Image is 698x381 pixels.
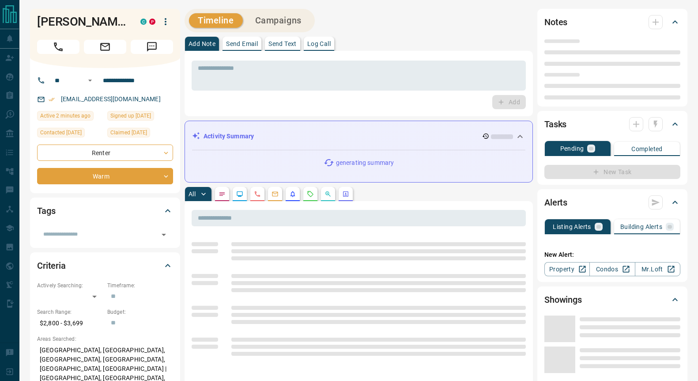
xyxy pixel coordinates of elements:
[289,190,296,198] svg: Listing Alerts
[37,308,103,316] p: Search Range:
[40,128,82,137] span: Contacted [DATE]
[635,262,680,276] a: Mr.Loft
[158,229,170,241] button: Open
[307,41,331,47] p: Log Call
[219,190,226,198] svg: Notes
[37,335,173,343] p: Areas Searched:
[560,145,584,152] p: Pending
[553,224,591,230] p: Listing Alerts
[544,192,680,213] div: Alerts
[61,95,161,103] a: [EMAIL_ADDRESS][DOMAIN_NAME]
[110,128,147,137] span: Claimed [DATE]
[37,15,127,29] h1: [PERSON_NAME]
[236,190,243,198] svg: Lead Browsing Activity
[107,308,173,316] p: Budget:
[37,316,103,331] p: $2,800 - $3,699
[37,40,79,54] span: Call
[544,11,680,33] div: Notes
[84,40,126,54] span: Email
[544,195,567,210] h2: Alerts
[107,128,173,140] div: Sun Jun 01 2025
[192,128,525,145] div: Activity Summary
[544,262,590,276] a: Property
[37,259,66,273] h2: Criteria
[544,114,680,135] div: Tasks
[149,19,155,25] div: property.ca
[544,250,680,259] p: New Alert:
[37,255,173,276] div: Criteria
[37,168,173,184] div: Warm
[37,200,173,221] div: Tags
[131,40,173,54] span: Message
[544,289,680,310] div: Showings
[37,204,55,218] h2: Tags
[37,128,103,140] div: Wed Jul 23 2025
[544,15,567,29] h2: Notes
[107,282,173,290] p: Timeframe:
[307,190,314,198] svg: Requests
[49,96,55,103] svg: Email Verified
[246,13,310,28] button: Campaigns
[631,146,663,152] p: Completed
[620,224,662,230] p: Building Alerts
[268,41,297,47] p: Send Text
[544,117,566,131] h2: Tasks
[107,111,173,123] div: Sun Jun 01 2025
[85,75,95,86] button: Open
[589,262,635,276] a: Condos
[37,282,103,290] p: Actively Searching:
[324,190,332,198] svg: Opportunities
[204,132,254,141] p: Activity Summary
[189,13,243,28] button: Timeline
[37,145,173,161] div: Renter
[226,41,258,47] p: Send Email
[254,190,261,198] svg: Calls
[336,158,394,168] p: generating summary
[40,111,91,120] span: Active 2 minutes ago
[544,293,582,307] h2: Showings
[272,190,279,198] svg: Emails
[189,191,196,197] p: All
[189,41,215,47] p: Add Note
[110,111,151,120] span: Signed up [DATE]
[37,111,103,123] div: Sat Aug 16 2025
[342,190,349,198] svg: Agent Actions
[140,19,147,25] div: condos.ca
